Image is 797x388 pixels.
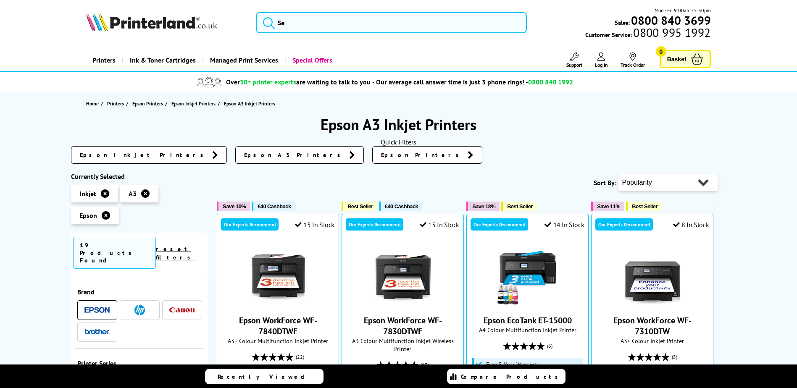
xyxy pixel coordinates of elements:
[594,178,616,187] span: Sort By:
[585,29,710,39] span: Customer Service:
[71,146,227,164] a: Epson Inkjet Printers
[169,307,195,313] img: Canon
[655,6,711,14] span: Mon - Fri 9:00am - 5:30pm
[472,203,495,210] span: Save 18%
[364,315,442,337] a: Epson WorkForce WF-7830DTWF
[447,369,566,384] a: Compare Products
[71,172,209,181] div: Currently Selected
[667,53,687,65] span: Basket
[342,202,377,211] button: Best Seller
[371,244,434,307] img: Epson WorkForce WF-7830DTWF
[591,202,624,211] button: Save 11%
[471,218,528,231] div: Our Experts Recommend
[244,151,345,159] span: Epson A3 Printers
[461,373,563,380] span: Compare Products
[84,305,110,315] a: Epson
[632,29,710,37] span: 0800 995 1992
[486,361,539,368] span: Free 5 Year Warranty
[84,307,110,313] img: Epson
[385,203,418,210] span: £40 Cashback
[496,300,559,308] a: Epson EcoTank ET-15000
[544,220,584,229] div: 14 In Stock
[672,349,677,365] span: (5)
[630,16,711,24] a: 0800 840 3699
[597,203,620,210] span: Save 11%
[471,326,584,334] span: A4 Colour Multifunction Inkjet Printer
[566,52,582,68] a: Support
[223,203,246,210] span: Save 10%
[346,218,403,231] div: Our Experts Recommend
[239,315,317,337] a: Epson WorkForce WF-7840DTWF
[660,50,711,68] a: Basket 0
[621,300,684,308] a: Epson WorkForce WF-7310DTW
[127,305,152,315] a: HP
[347,203,373,210] span: Best Seller
[202,50,284,71] a: Managed Print Services
[129,189,137,198] span: A3
[371,300,434,308] a: Epson WorkForce WF-7830DTWF
[372,146,482,164] a: Epson Printers
[252,202,295,211] button: £40 Cashback
[205,369,324,384] a: Recently Viewed
[656,46,666,57] span: 0
[673,220,709,229] div: 8 In Stock
[218,373,313,380] span: Recently Viewed
[296,349,304,365] span: (22)
[226,78,371,86] span: Over are waiting to talk to you
[381,151,463,159] span: Epson Printers
[595,52,608,68] a: Log In
[171,99,218,108] a: Epson Inkjet Printers
[84,329,110,335] img: Brother
[496,244,559,307] img: Epson EcoTank ET-15000
[247,244,310,307] img: Epson WorkForce WF-7840DTWF
[632,203,658,210] span: Best Seller
[84,327,110,337] a: Brother
[379,202,422,211] button: £40 Cashback
[240,78,296,86] span: 30+ printer experts
[86,13,217,31] img: Printerland Logo
[107,99,126,108] a: Printers
[501,202,537,211] button: Best Seller
[86,50,122,71] a: Printers
[484,315,572,326] a: Epson EcoTank ET-15000
[86,13,245,33] a: Printerland Logo
[295,220,334,229] div: 15 In Stock
[169,305,195,315] a: Canon
[79,189,96,198] span: Inkjet
[507,203,533,210] span: Best Seller
[256,12,527,33] input: Se
[224,100,275,107] span: Epson A3 Inkjet Printers
[221,218,279,231] div: Our Experts Recommend
[372,78,573,86] span: - Our average call answer time is just 3 phone rings! -
[346,337,459,353] span: A3 Colour Multifunction Inkjet Wireless Printer
[130,50,196,71] span: Ink & Toner Cartridges
[596,337,709,345] span: A3+ Colour Inkjet Printer
[71,138,726,146] div: Quick Filters
[86,99,101,108] a: Home
[247,300,310,308] a: Epson WorkForce WF-7840DTWF
[79,211,97,220] span: Epson
[122,50,202,71] a: Ink & Toner Cartridges
[134,305,145,315] img: HP
[595,218,653,231] div: Our Experts Recommend
[595,62,608,68] span: Log In
[171,99,216,108] span: Epson Inkjet Printers
[77,359,203,367] span: Printer Series
[156,245,195,261] a: reset filters
[217,202,250,211] button: Save 10%
[71,115,726,134] h1: Epson A3 Inkjet Printers
[221,337,334,345] span: A3+ Colour Multifunction Inkjet Printer
[547,338,552,354] span: (6)
[73,237,156,269] span: 19 Products Found
[466,202,500,211] button: Save 18%
[258,203,291,210] span: £40 Cashback
[420,220,459,229] div: 15 In Stock
[615,18,630,26] span: Sales:
[631,13,711,28] b: 0800 840 3699
[421,357,429,373] span: (15)
[621,52,645,68] a: Track Order
[626,202,662,211] button: Best Seller
[621,244,684,307] img: Epson WorkForce WF-7310DTW
[566,62,582,68] span: Support
[235,146,364,164] a: Epson A3 Printers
